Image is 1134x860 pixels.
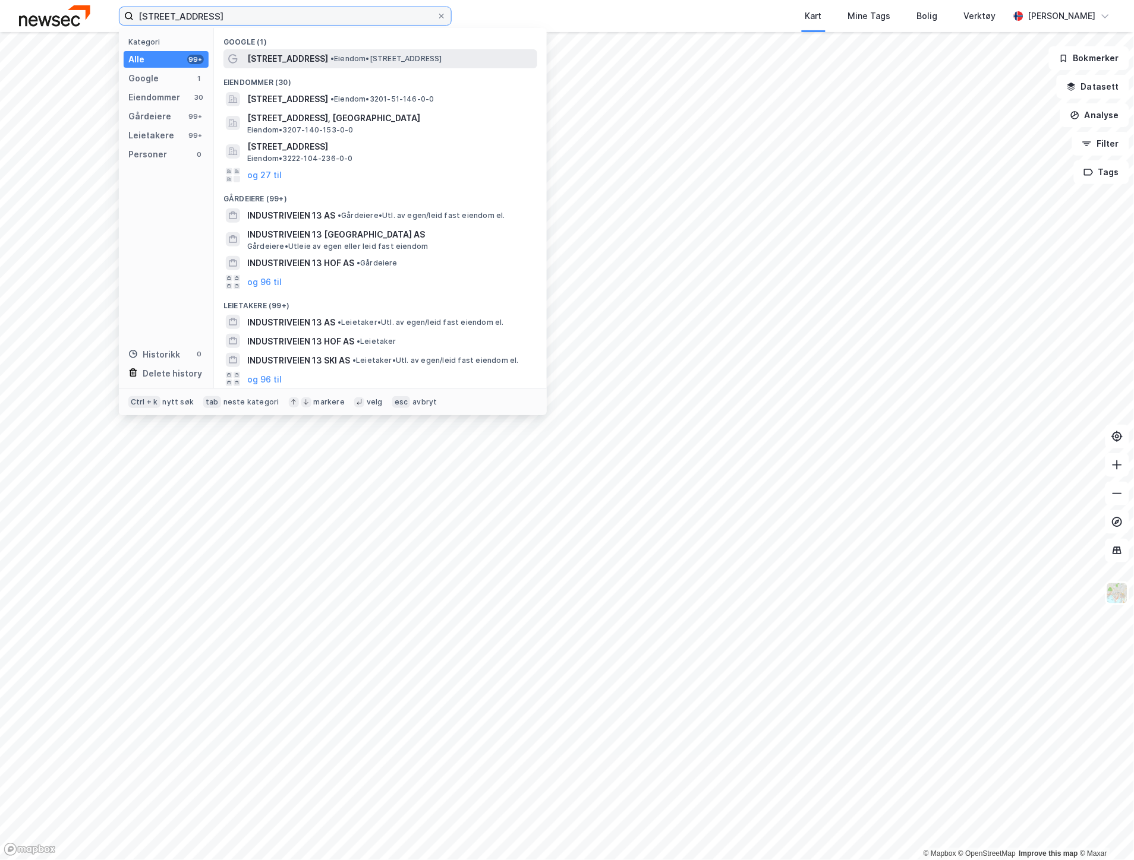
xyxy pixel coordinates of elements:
[1106,582,1129,605] img: Z
[357,258,398,268] span: Gårdeiere
[247,315,335,330] span: INDUSTRIVEIEN 13 AS
[247,140,533,154] span: [STREET_ADDRESS]
[187,55,204,64] div: 99+
[959,850,1016,858] a: OpenStreetMap
[1028,9,1096,23] div: [PERSON_NAME]
[964,9,996,23] div: Verktøy
[4,843,56,856] a: Mapbox homepage
[187,112,204,121] div: 99+
[367,397,383,407] div: velg
[247,353,350,368] span: INDUSTRIVEIEN 13 SKI AS
[19,5,90,26] img: newsec-logo.f6e21ccffca1b3a03d2d.png
[194,349,204,359] div: 0
[330,94,334,103] span: •
[1075,803,1134,860] iframe: Chat Widget
[357,258,360,267] span: •
[247,208,335,223] span: INDUSTRIVEIEN 13 AS
[247,125,354,135] span: Eiendom • 3207-140-153-0-0
[352,356,519,365] span: Leietaker • Utl. av egen/leid fast eiendom el.
[128,147,167,162] div: Personer
[128,396,160,408] div: Ctrl + k
[247,275,282,289] button: og 96 til
[330,94,434,104] span: Eiendom • 3201-51-146-0-0
[330,54,334,63] span: •
[214,68,547,90] div: Eiendommer (30)
[214,28,547,49] div: Google (1)
[1075,803,1134,860] div: Kontrollprogram for chat
[128,37,209,46] div: Kategori
[187,131,204,140] div: 99+
[134,7,437,25] input: Søk på adresse, matrikkel, gårdeiere, leietakere eller personer
[357,337,360,346] span: •
[1057,75,1129,99] button: Datasett
[917,9,938,23] div: Bolig
[314,397,345,407] div: markere
[392,396,411,408] div: esc
[247,256,354,270] span: INDUSTRIVEIEN 13 HOF AS
[338,318,341,327] span: •
[1074,160,1129,184] button: Tags
[128,128,174,143] div: Leietakere
[247,372,282,386] button: og 96 til
[352,356,356,365] span: •
[194,150,204,159] div: 0
[247,92,328,106] span: [STREET_ADDRESS]
[247,334,354,349] span: INDUSTRIVEIEN 13 HOF AS
[194,93,204,102] div: 30
[128,90,180,105] div: Eiendommer
[1060,103,1129,127] button: Analyse
[247,242,429,251] span: Gårdeiere • Utleie av egen eller leid fast eiendom
[247,52,328,66] span: [STREET_ADDRESS]
[143,366,202,381] div: Delete history
[924,850,956,858] a: Mapbox
[805,9,822,23] div: Kart
[128,109,171,124] div: Gårdeiere
[247,111,533,125] span: [STREET_ADDRESS], [GEOGRAPHIC_DATA]
[848,9,891,23] div: Mine Tags
[163,397,194,407] div: nytt søk
[412,397,437,407] div: avbryt
[1049,46,1129,70] button: Bokmerker
[223,397,279,407] div: neste kategori
[247,154,353,163] span: Eiendom • 3222-104-236-0-0
[1072,132,1129,156] button: Filter
[128,347,180,362] div: Historikk
[247,227,533,242] span: INDUSTRIVEIEN 13 [GEOGRAPHIC_DATA] AS
[128,71,159,86] div: Google
[330,54,442,64] span: Eiendom • [STREET_ADDRESS]
[247,168,282,182] button: og 27 til
[128,52,144,67] div: Alle
[1019,850,1078,858] a: Improve this map
[214,292,547,313] div: Leietakere (99+)
[357,337,396,346] span: Leietaker
[203,396,221,408] div: tab
[338,211,341,220] span: •
[338,318,504,327] span: Leietaker • Utl. av egen/leid fast eiendom el.
[338,211,505,220] span: Gårdeiere • Utl. av egen/leid fast eiendom el.
[214,185,547,206] div: Gårdeiere (99+)
[194,74,204,83] div: 1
